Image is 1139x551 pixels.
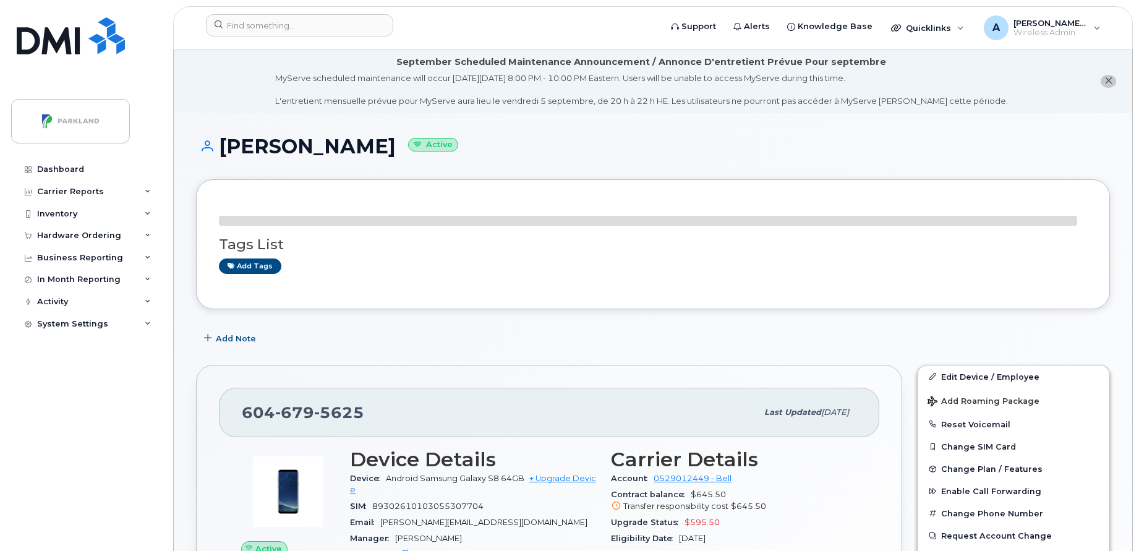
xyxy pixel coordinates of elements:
[611,534,679,543] span: Eligibility Date
[611,518,685,527] span: Upgrade Status
[941,464,1043,474] span: Change Plan / Features
[764,408,821,417] span: Last updated
[350,534,395,543] span: Manager
[623,502,728,511] span: Transfer responsibility cost
[654,474,732,483] a: 0529012449 - Bell
[611,490,691,499] span: Contract balance
[918,365,1109,388] a: Edit Device / Employee
[380,518,587,527] span: [PERSON_NAME][EMAIL_ADDRESS][DOMAIN_NAME]
[611,474,654,483] span: Account
[918,524,1109,547] button: Request Account Change
[386,474,524,483] span: Android Samsung Galaxy S8 64GB
[611,490,857,512] span: $645.50
[314,403,364,422] span: 5625
[350,448,596,471] h3: Device Details
[611,448,857,471] h3: Carrier Details
[350,502,372,511] span: SIM
[219,237,1087,252] h3: Tags List
[731,502,766,511] span: $645.50
[242,403,364,422] span: 604
[395,534,462,543] span: [PERSON_NAME]
[372,502,484,511] span: 89302610103055307704
[928,396,1039,408] span: Add Roaming Package
[1101,75,1116,88] button: close notification
[219,258,281,274] a: Add tags
[408,138,458,152] small: Active
[196,328,267,350] button: Add Note
[196,135,1110,157] h1: [PERSON_NAME]
[685,518,720,527] span: $595.50
[918,435,1109,458] button: Change SIM Card
[396,56,886,69] div: September Scheduled Maintenance Announcement / Annonce D'entretient Prévue Pour septembre
[918,388,1109,413] button: Add Roaming Package
[941,487,1041,496] span: Enable Call Forwarding
[821,408,849,417] span: [DATE]
[918,480,1109,502] button: Enable Call Forwarding
[350,518,380,527] span: Email
[918,502,1109,524] button: Change Phone Number
[918,413,1109,435] button: Reset Voicemail
[350,474,386,483] span: Device
[251,455,325,529] img: image20231002-3703462-14z1eb8.jpeg
[679,534,706,543] span: [DATE]
[275,403,314,422] span: 679
[216,333,256,344] span: Add Note
[275,72,1008,107] div: MyServe scheduled maintenance will occur [DATE][DATE] 8:00 PM - 10:00 PM Eastern. Users will be u...
[918,458,1109,480] button: Change Plan / Features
